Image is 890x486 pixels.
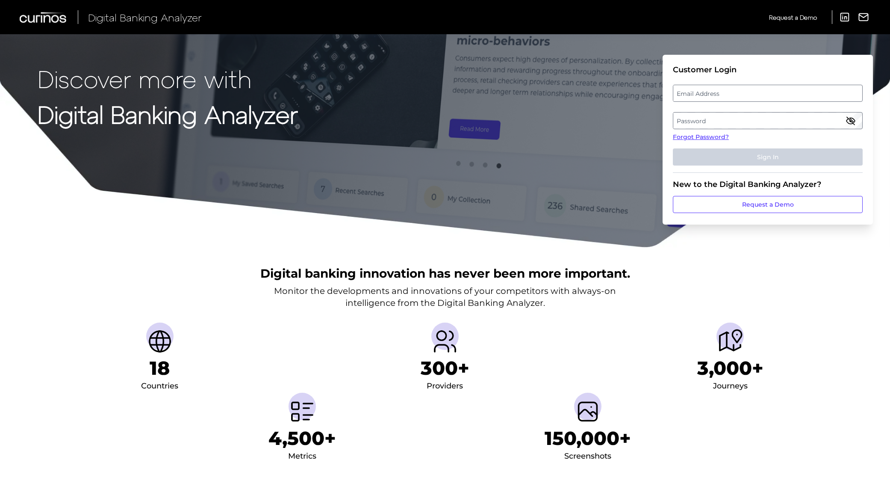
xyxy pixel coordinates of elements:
h1: 150,000+ [545,427,631,450]
p: Discover more with [38,65,298,92]
button: Sign In [673,148,863,166]
img: Journeys [716,328,744,355]
div: Countries [141,379,178,393]
div: Screenshots [564,450,611,463]
h2: Digital banking innovation has never been more important. [260,265,630,282]
span: Digital Banking Analyzer [88,11,202,24]
img: Screenshots [574,398,601,425]
span: Request a Demo [769,14,817,21]
img: Metrics [289,398,316,425]
h1: 3,000+ [697,357,763,379]
div: New to the Digital Banking Analyzer? [673,180,863,189]
div: Providers [427,379,463,393]
label: Email Address [673,86,862,101]
label: Password [673,113,862,128]
a: Request a Demo [673,196,863,213]
img: Countries [146,328,174,355]
h1: 18 [150,357,170,379]
img: Curinos [20,12,68,23]
img: Providers [431,328,459,355]
div: Customer Login [673,65,863,74]
div: Metrics [288,450,316,463]
div: Journeys [713,379,748,393]
p: Monitor the developments and innovations of your competitors with always-on intelligence from the... [274,285,616,309]
strong: Digital Banking Analyzer [38,100,298,128]
h1: 300+ [421,357,469,379]
h1: 4,500+ [268,427,336,450]
a: Forgot Password? [673,133,863,142]
a: Request a Demo [769,10,817,24]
